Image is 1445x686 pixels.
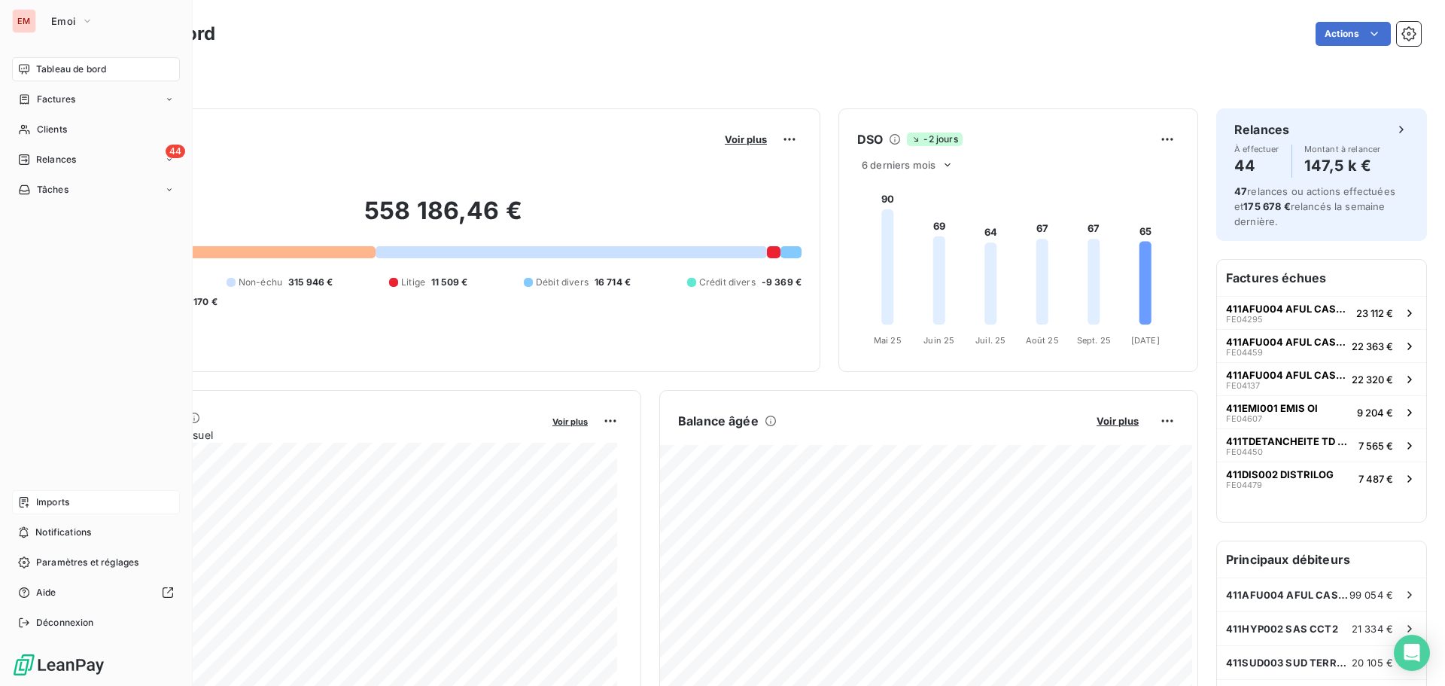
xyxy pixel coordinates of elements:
span: Crédit divers [699,276,756,289]
span: 9 204 € [1357,407,1393,419]
button: 411AFU004 AFUL CASABONAFE0445922 363 € [1217,329,1426,362]
button: 411AFU004 AFUL CASABONAFE0429523 112 € [1217,296,1426,329]
span: Montant à relancer [1304,145,1381,154]
h6: Balance âgée [678,412,759,430]
span: 21 334 € [1352,623,1393,635]
span: Tableau de bord [36,63,106,76]
span: 315 946 € [288,276,333,289]
span: À effectuer [1234,145,1279,154]
span: Voir plus [1097,415,1139,427]
tspan: Août 25 [1026,335,1059,346]
button: 411DIS002 DISTRILOGFE044797 487 € [1217,462,1426,495]
h2: 558 186,46 € [85,196,802,241]
div: Open Intercom Messenger [1394,635,1430,671]
span: Aide [36,586,56,599]
h6: Factures échues [1217,260,1426,296]
span: Voir plus [725,133,767,145]
span: 47 [1234,185,1247,197]
span: FE04459 [1226,348,1263,357]
span: 7 487 € [1358,473,1393,485]
button: 411EMI001 EMIS OIFE046079 204 € [1217,395,1426,428]
span: FE04607 [1226,414,1262,423]
button: Voir plus [720,133,771,146]
button: 411AFU004 AFUL CASABONAFE0413722 320 € [1217,362,1426,395]
span: Chiffre d'affaires mensuel [85,427,542,443]
span: 44 [166,145,185,158]
h4: 147,5 k € [1304,154,1381,178]
span: Débit divers [536,276,589,289]
span: 411SUD003 SUD TERRASSEMENT [1226,657,1352,669]
span: 22 363 € [1352,340,1393,352]
span: Relances [36,153,76,166]
span: 175 678 € [1243,200,1290,212]
span: 411AFU004 AFUL CASABONA [1226,589,1349,601]
span: 11 509 € [431,276,467,289]
span: 7 565 € [1358,440,1393,452]
h6: Relances [1234,120,1289,139]
span: 6 derniers mois [862,159,935,171]
span: 411TDETANCHEITE TD ETANCHEITE [1226,435,1352,447]
span: Paramètres et réglages [36,556,138,569]
h6: DSO [857,130,883,148]
span: Tâches [37,183,68,197]
span: Clients [37,123,67,136]
button: Actions [1316,22,1391,46]
tspan: Juil. 25 [975,335,1005,346]
span: 411AFU004 AFUL CASABONA [1226,369,1346,381]
button: 411TDETANCHEITE TD ETANCHEITEFE044507 565 € [1217,428,1426,462]
span: Factures [37,93,75,106]
span: Litige [401,276,425,289]
span: Emoi [51,15,75,27]
span: FE04137 [1226,381,1260,390]
span: Non-échu [239,276,282,289]
span: 411DIS002 DISTRILOG [1226,468,1334,480]
div: EM [12,9,36,33]
span: -2 jours [907,133,962,146]
img: Logo LeanPay [12,653,105,677]
span: 99 054 € [1349,589,1393,601]
h6: Principaux débiteurs [1217,541,1426,578]
tspan: Mai 25 [874,335,902,346]
tspan: Sept. 25 [1077,335,1111,346]
span: Déconnexion [36,616,94,630]
span: 22 320 € [1352,373,1393,386]
tspan: Juin 25 [923,335,954,346]
span: -170 € [189,295,218,309]
button: Voir plus [1092,414,1143,428]
span: -9 369 € [762,276,802,289]
span: 23 112 € [1356,307,1393,319]
a: Aide [12,581,180,605]
span: 411AFU004 AFUL CASABONA [1226,336,1346,348]
h4: 44 [1234,154,1279,178]
span: Notifications [35,526,91,539]
span: relances ou actions effectuées et relancés la semaine dernière. [1234,185,1395,227]
tspan: [DATE] [1131,335,1160,346]
span: 411HYP002 SAS CCT2 [1226,623,1338,635]
span: 411AFU004 AFUL CASABONA [1226,303,1350,315]
span: 20 105 € [1352,657,1393,669]
span: 16 714 € [595,276,631,289]
span: Imports [36,495,69,509]
span: Voir plus [552,416,588,427]
span: FE04295 [1226,315,1263,324]
span: FE04450 [1226,447,1263,456]
span: 411EMI001 EMIS OI [1226,402,1318,414]
span: FE04479 [1226,480,1262,489]
button: Voir plus [548,414,592,428]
